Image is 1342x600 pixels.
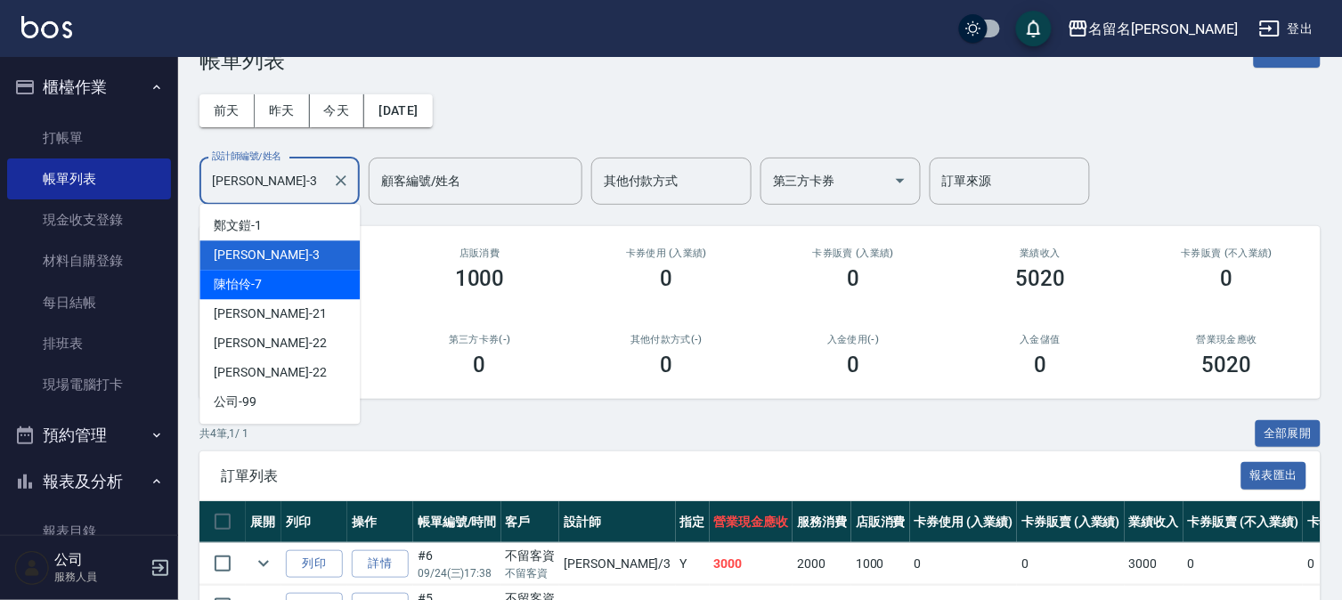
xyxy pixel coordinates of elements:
[212,150,281,163] label: 設計師編號/姓名
[7,511,171,552] a: 報表目錄
[1061,11,1245,47] button: 名留名[PERSON_NAME]
[7,323,171,364] a: 排班表
[886,166,915,195] button: Open
[1125,543,1183,585] td: 3000
[418,565,497,581] p: 09/24 (三) 17:38
[214,363,326,382] span: [PERSON_NAME] -22
[506,565,556,581] p: 不留客資
[214,246,319,264] span: [PERSON_NAME] -3
[661,266,673,291] h3: 0
[1089,18,1238,40] div: 名留名[PERSON_NAME]
[851,501,910,543] th: 店販消費
[847,266,859,291] h3: 0
[1016,11,1052,46] button: save
[7,240,171,281] a: 材料自購登錄
[214,334,326,353] span: [PERSON_NAME] -22
[781,334,925,345] h2: 入金使用(-)
[7,118,171,158] a: 打帳單
[7,364,171,405] a: 現場電腦打卡
[1015,266,1065,291] h3: 5020
[408,334,552,345] h2: 第三方卡券(-)
[352,550,409,578] a: 詳情
[7,412,171,458] button: 預約管理
[329,168,354,193] button: Clear
[793,543,851,585] td: 2000
[1254,42,1321,59] a: 新開單
[851,543,910,585] td: 1000
[7,158,171,199] a: 帳單列表
[214,275,262,294] span: 陳怡伶 -7
[286,550,343,578] button: 列印
[1256,420,1322,448] button: 全部展開
[413,543,501,585] td: #6
[968,334,1112,345] h2: 入金儲值
[501,501,560,543] th: 客戶
[676,501,710,543] th: 指定
[7,282,171,323] a: 每日結帳
[199,48,285,73] h3: 帳單列表
[1034,353,1046,377] h3: 0
[676,543,710,585] td: Y
[1125,501,1183,543] th: 業績收入
[1155,334,1299,345] h2: 營業現金應收
[595,247,739,259] h2: 卡券使用 (入業績)
[199,426,248,442] p: 共 4 筆, 1 / 1
[910,543,1018,585] td: 0
[214,216,262,235] span: 鄭文鎧 -1
[1155,247,1299,259] h2: 卡券販賣 (不入業績)
[559,501,675,543] th: 設計師
[413,501,501,543] th: 帳單編號/時間
[214,393,256,411] span: 公司 -99
[250,550,277,577] button: expand row
[661,353,673,377] h3: 0
[1202,353,1252,377] h3: 5020
[310,94,365,127] button: 今天
[847,353,859,377] h3: 0
[1017,501,1125,543] th: 卡券販賣 (入業績)
[968,247,1112,259] h2: 業績收入
[710,543,793,585] td: 3000
[1221,266,1233,291] h3: 0
[455,266,505,291] h3: 1000
[21,16,72,38] img: Logo
[54,551,145,569] h5: 公司
[364,94,432,127] button: [DATE]
[7,64,171,110] button: 櫃檯作業
[214,304,326,323] span: [PERSON_NAME] -21
[506,547,556,565] div: 不留客資
[281,501,347,543] th: 列印
[7,199,171,240] a: 現金收支登錄
[1241,466,1307,483] a: 報表匯出
[7,458,171,505] button: 報表及分析
[793,501,851,543] th: 服務消費
[1183,501,1303,543] th: 卡券販賣 (不入業績)
[781,247,925,259] h2: 卡券販賣 (入業績)
[408,247,552,259] h2: 店販消費
[14,550,50,586] img: Person
[1183,543,1303,585] td: 0
[710,501,793,543] th: 營業現金應收
[255,94,310,127] button: 昨天
[1017,543,1125,585] td: 0
[559,543,675,585] td: [PERSON_NAME] /3
[246,501,281,543] th: 展開
[1241,462,1307,490] button: 報表匯出
[910,501,1018,543] th: 卡券使用 (入業績)
[221,467,1241,485] span: 訂單列表
[595,334,739,345] h2: 其他付款方式(-)
[199,94,255,127] button: 前天
[474,353,486,377] h3: 0
[54,569,145,585] p: 服務人員
[347,501,413,543] th: 操作
[1252,12,1321,45] button: 登出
